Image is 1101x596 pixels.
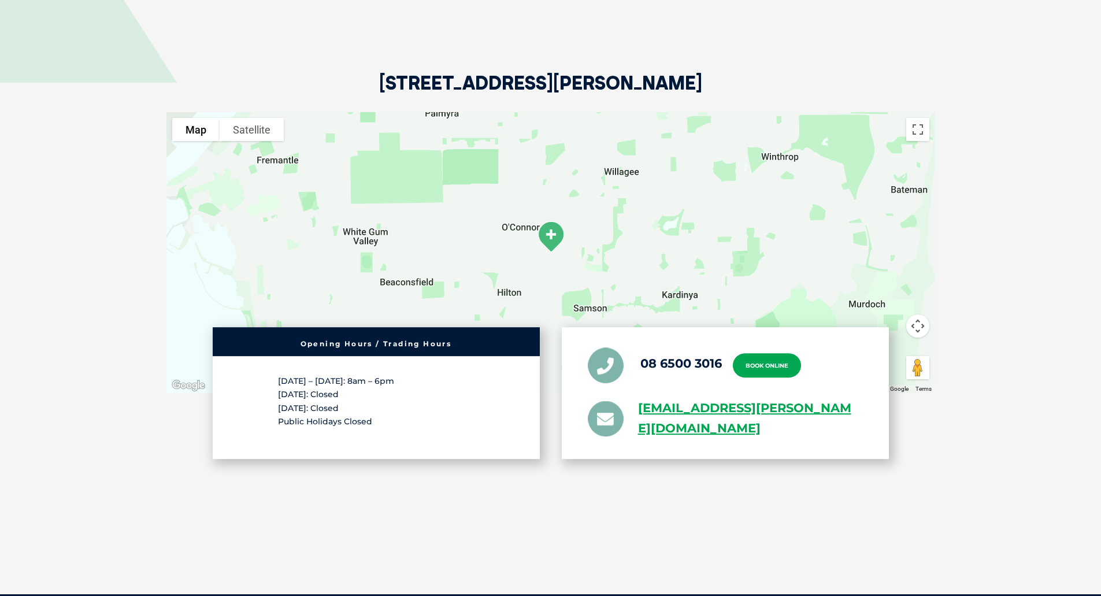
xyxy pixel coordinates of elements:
[218,340,534,347] h6: Opening Hours / Trading Hours
[906,314,929,338] button: Map camera controls
[278,375,474,428] p: [DATE] – [DATE]: 8am – 6pm [DATE]: Closed [DATE]: Closed Public Holidays Closed
[172,118,220,141] button: Show street map
[906,118,929,141] button: Toggle fullscreen view
[638,398,863,439] a: [EMAIL_ADDRESS][PERSON_NAME][DOMAIN_NAME]
[220,118,284,141] button: Show satellite imagery
[379,73,702,112] h2: [STREET_ADDRESS][PERSON_NAME]
[733,353,801,377] a: Book Online
[640,356,722,371] a: 08 6500 3016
